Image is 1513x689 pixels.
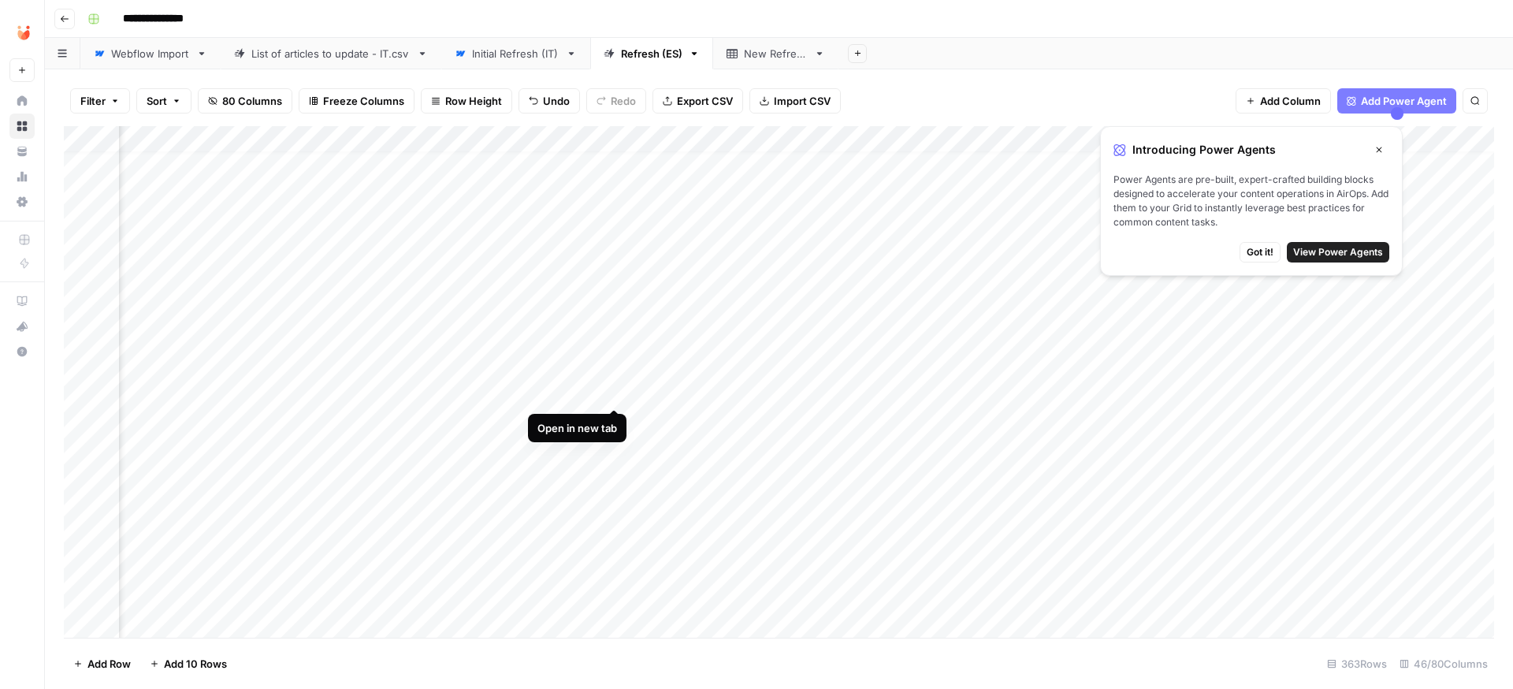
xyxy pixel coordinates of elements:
button: Add 10 Rows [140,651,236,676]
button: Import CSV [749,88,841,114]
img: Unobravo Logo [9,18,38,47]
span: Got it! [1247,245,1273,259]
button: Add Power Agent [1337,88,1456,114]
span: Undo [543,93,570,109]
button: View Power Agents [1287,242,1389,263]
span: Add Power Agent [1361,93,1447,109]
span: Sort [147,93,167,109]
button: What's new? [9,314,35,339]
button: Redo [586,88,646,114]
button: Help + Support [9,339,35,364]
a: New Refresh [713,38,838,69]
span: Add 10 Rows [164,656,227,672]
button: Row Height [421,88,512,114]
a: List of articles to update - IT.csv [221,38,441,69]
a: Your Data [9,139,35,164]
span: Freeze Columns [323,93,404,109]
a: Webflow Import [80,38,221,69]
div: What's new? [10,315,34,338]
button: Add Row [64,651,140,676]
span: Add Row [87,656,131,672]
button: Got it! [1240,242,1281,263]
div: List of articles to update - IT.csv [251,46,411,61]
a: Settings [9,189,35,214]
a: Refresh (ES) [590,38,713,69]
span: Filter [80,93,106,109]
button: Freeze Columns [299,88,414,114]
span: Power Agents are pre-built, expert-crafted building blocks designed to accelerate your content op... [1113,173,1389,229]
span: 80 Columns [222,93,282,109]
button: Export CSV [652,88,743,114]
div: 363 Rows [1321,651,1393,676]
div: Initial Refresh (IT) [472,46,559,61]
span: Import CSV [774,93,831,109]
div: Introducing Power Agents [1113,140,1389,160]
button: 80 Columns [198,88,292,114]
a: Usage [9,164,35,189]
button: Filter [70,88,130,114]
span: Row Height [445,93,502,109]
a: Browse [9,114,35,139]
a: Home [9,88,35,114]
div: New Refresh [744,46,808,61]
button: Workspace: Unobravo [9,13,35,52]
div: Open in new tab [537,420,617,436]
a: AirOps Academy [9,289,35,314]
div: Webflow Import [111,46,190,61]
button: Sort [136,88,191,114]
span: Export CSV [677,93,733,109]
div: 46/80 Columns [1393,651,1494,676]
span: Redo [611,93,636,109]
button: Undo [519,88,580,114]
div: Refresh (ES) [621,46,682,61]
span: Add Column [1260,93,1321,109]
button: Add Column [1236,88,1331,114]
span: View Power Agents [1293,245,1383,259]
a: Initial Refresh (IT) [441,38,590,69]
